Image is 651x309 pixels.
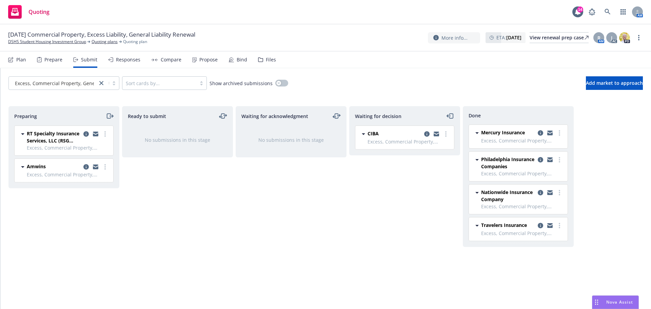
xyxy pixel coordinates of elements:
button: Add market to approach [586,76,643,90]
span: Ready to submit [128,113,166,120]
div: Compare [161,57,181,62]
a: copy logging email [546,156,554,164]
a: copy logging email [432,130,440,138]
span: RT Specialty Insurance Services, LLC (RSG Specialty, LLC) [27,130,81,144]
div: Prepare [44,57,62,62]
span: CIBA [368,130,379,137]
span: Waiting for acknowledgment [241,113,308,120]
span: Excess, Commercial Property, General Liability [481,203,564,210]
a: close [97,79,105,87]
a: copy logging email [82,130,90,138]
span: Travelers Insurance [481,221,527,229]
div: No submissions in this stage [247,136,335,143]
span: Excess, Commercial Property, General Liability [481,230,564,237]
span: Excess, Commercial Property, General Liability [481,137,564,144]
a: copy logging email [536,189,545,197]
span: Excess, Commercial Property, General Liability [27,144,109,151]
a: more [555,221,564,230]
span: Waiting for decision [355,113,401,120]
a: copy logging email [536,129,545,137]
div: Files [266,57,276,62]
div: Bind [237,57,247,62]
span: Show archived submissions [210,80,273,87]
a: copy logging email [546,221,554,230]
a: more [101,130,109,138]
span: Done [469,112,481,119]
a: View renewal prep case [530,32,589,43]
span: Amwins [27,163,46,170]
a: more [635,34,643,42]
a: copy logging email [92,163,100,171]
a: copy logging email [423,130,431,138]
div: View renewal prep case [530,33,589,43]
span: Preparing [14,113,37,120]
a: copy logging email [536,221,545,230]
span: Quoting [28,9,50,15]
a: moveLeftRight [219,112,227,120]
a: copy logging email [546,189,554,197]
span: Excess, Commercial Property, General Liability [27,171,109,178]
span: ETA : [496,34,521,41]
img: photo [619,32,630,43]
a: moveLeftRight [333,112,341,120]
a: copy logging email [82,163,90,171]
div: Plan [16,57,26,62]
a: Quoting plans [92,39,118,45]
a: more [555,189,564,197]
a: more [555,156,564,164]
a: DSHS Student Housing Investment Group [8,39,86,45]
div: 14 [577,6,583,13]
span: Excess, Commercial Property, General Liability [368,138,450,145]
div: Propose [199,57,218,62]
span: J [611,34,612,41]
span: Excess, Commercial Property, General Liability [481,170,564,177]
a: moveRight [105,112,114,120]
span: Mercury Insurance [481,129,525,136]
span: R [597,34,600,41]
strong: [DATE] [506,34,521,41]
div: Drag to move [592,296,601,309]
a: more [442,130,450,138]
span: More info... [441,34,468,41]
span: [DATE] Commercial Property, Excess Liability, General Liability Renewal [8,31,195,39]
a: Switch app [616,5,630,19]
a: Quoting [5,2,52,21]
div: No submissions in this stage [133,136,222,143]
span: Quoting plan [123,39,147,45]
span: Nova Assist [606,299,633,305]
span: Excess, Commercial Property, General Lia... [12,80,94,87]
div: Responses [116,57,140,62]
a: Search [601,5,614,19]
a: moveLeft [446,112,454,120]
a: more [555,129,564,137]
span: Excess, Commercial Property, General Lia... [15,80,113,87]
div: Submit [81,57,97,62]
a: more [101,163,109,171]
a: copy logging email [92,130,100,138]
span: Philadelphia Insurance Companies [481,156,535,170]
a: copy logging email [536,156,545,164]
button: Nova Assist [592,295,639,309]
span: Nationwide Insurance Company [481,189,535,203]
a: copy logging email [546,129,554,137]
span: Add market to approach [586,80,643,86]
button: More info... [428,32,480,43]
a: Report a Bug [585,5,599,19]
